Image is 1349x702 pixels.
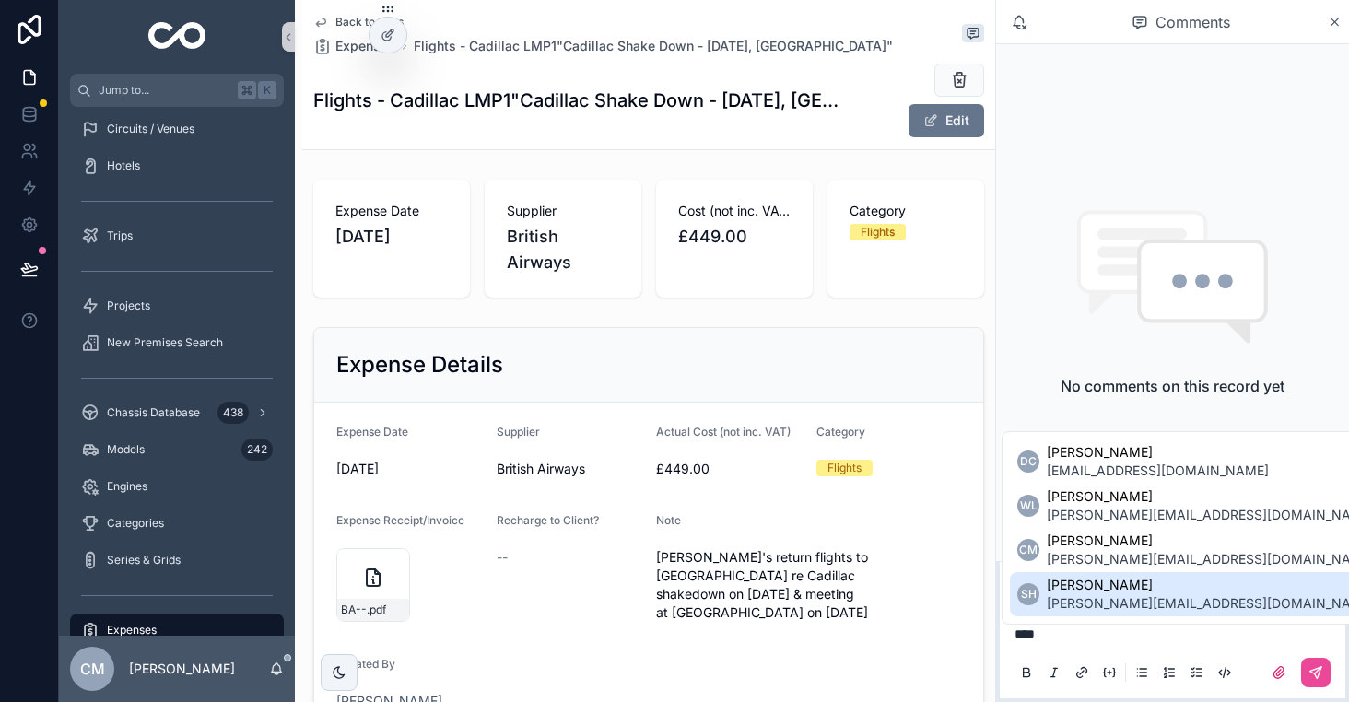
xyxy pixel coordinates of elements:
a: New Premises Search [70,326,284,359]
span: British Airways [507,224,619,275]
span: [DATE] [336,460,482,478]
a: Series & Grids [70,544,284,577]
button: Jump to...K [70,74,284,107]
div: scrollable content [59,107,295,636]
span: Note [656,513,681,527]
h1: Flights - Cadillac LMP1"Cadillac Shake Down - [DATE], [GEOGRAPHIC_DATA]" [313,88,846,113]
span: Categories [107,516,164,531]
span: Expense Date [336,425,408,439]
span: [DATE] [335,224,448,250]
span: £449.00 [656,460,802,478]
h2: No comments on this record yet [1061,375,1284,397]
span: [PERSON_NAME]'s return flights to [GEOGRAPHIC_DATA] re Cadillac shakedown on [DATE] & meeting at ... [656,548,961,622]
div: 242 [241,439,273,461]
a: Back to Trips [313,15,404,29]
span: Engines [107,479,147,494]
span: Expenses [335,37,395,55]
img: App logo [148,22,206,52]
span: Models [107,442,145,457]
span: Cost (not inc. VAT) [678,202,791,220]
div: Flights [861,224,895,240]
span: Chassis Database [107,405,200,420]
span: CM [1019,543,1038,557]
span: Expense Receipt/Invoice [336,513,464,527]
span: DC [1020,454,1037,469]
span: Series & Grids [107,553,181,567]
span: CM [80,658,105,680]
span: Hotels [107,158,140,173]
span: SH [1021,587,1037,602]
span: Created By [336,657,395,671]
a: Models242 [70,433,284,466]
a: Expenses [70,614,284,647]
span: Expenses [107,623,157,638]
span: Recharge to Client? [497,513,599,527]
span: [PERSON_NAME] [1047,443,1269,462]
div: 438 [217,402,249,424]
span: -- [497,548,508,567]
span: Supplier [497,425,540,439]
a: Projects [70,289,284,322]
span: £449.00 [678,224,791,250]
span: Circuits / Venues [107,122,194,136]
div: Flights [827,460,862,476]
span: New Premises Search [107,335,223,350]
span: Actual Cost (not inc. VAT) [656,425,791,439]
span: Expense Date [335,202,448,220]
a: Flights - Cadillac LMP1"Cadillac Shake Down - [DATE], [GEOGRAPHIC_DATA]" [414,37,893,55]
p: [PERSON_NAME] [129,660,235,678]
span: BA-- [341,603,367,617]
a: Categories [70,507,284,540]
a: Chassis Database438 [70,396,284,429]
span: K [260,83,275,98]
span: [EMAIL_ADDRESS][DOMAIN_NAME] [1047,462,1269,480]
span: Jump to... [99,83,230,98]
span: Trips [107,228,133,243]
a: Hotels [70,149,284,182]
span: .pdf [367,603,386,617]
span: Supplier [507,202,619,220]
span: Category [850,202,962,220]
h2: Expense Details [336,350,503,380]
a: Circuits / Venues [70,112,284,146]
span: Comments [1155,11,1230,33]
button: Edit [909,104,984,137]
span: Projects [107,298,150,313]
a: Trips [70,219,284,252]
a: Expenses [313,37,395,55]
span: WL [1020,498,1038,513]
span: Category [816,425,865,439]
span: Back to Trips [335,15,404,29]
a: Engines [70,470,284,503]
span: British Airways [497,460,642,478]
